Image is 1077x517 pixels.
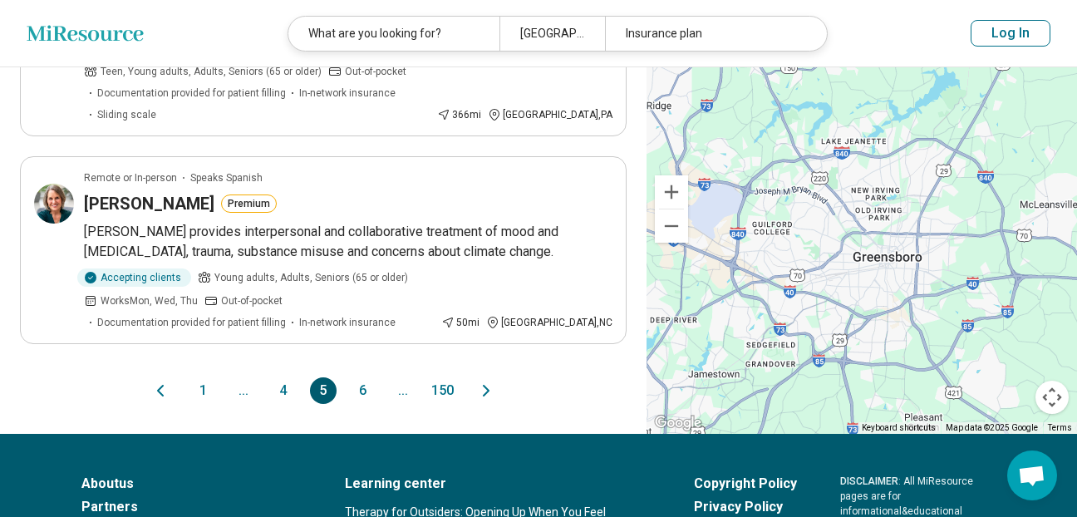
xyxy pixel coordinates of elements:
button: Map camera controls [1035,381,1069,414]
img: Google [651,412,706,434]
button: Keyboard shortcuts [862,422,936,434]
a: Open this area in Google Maps (opens a new window) [651,412,706,434]
button: 5 [310,377,337,404]
span: In-network insurance [299,315,396,330]
p: [PERSON_NAME] provides interpersonal and collaborative treatment of mood and [MEDICAL_DATA], trau... [84,222,612,262]
a: Copyright Policy [694,474,797,494]
a: Terms (opens in new tab) [1048,423,1072,432]
div: [GEOGRAPHIC_DATA], [GEOGRAPHIC_DATA] [499,17,605,51]
div: What are you looking for? [288,17,499,51]
div: [GEOGRAPHIC_DATA] , NC [486,315,612,330]
a: Partners [81,497,302,517]
span: Documentation provided for patient filling [97,86,286,101]
p: Remote or In-person [84,170,177,185]
span: Young adults, Adults, Seniors (65 or older) [214,270,408,285]
h3: [PERSON_NAME] [84,192,214,215]
button: 150 [430,377,456,404]
button: 6 [350,377,376,404]
a: Privacy Policy [694,497,797,517]
div: 50 mi [441,315,479,330]
div: Insurance plan [605,17,816,51]
span: Speaks Spanish [190,170,263,185]
span: Documentation provided for patient filling [97,315,286,330]
button: Zoom in [655,175,688,209]
span: Out-of-pocket [345,64,406,79]
div: [GEOGRAPHIC_DATA] , PA [488,107,612,122]
span: Map data ©2025 Google [946,423,1038,432]
div: 366 mi [437,107,481,122]
button: 1 [190,377,217,404]
span: Works Mon, Wed, Thu [101,293,198,308]
button: Next page [476,377,496,404]
div: Open chat [1007,451,1057,500]
span: Out-of-pocket [221,293,283,308]
button: Zoom out [655,209,688,243]
span: ... [390,377,416,404]
a: Aboutus [81,474,302,494]
span: ... [230,377,257,404]
button: Log In [971,20,1050,47]
span: DISCLAIMER [840,475,898,487]
span: Teen, Young adults, Adults, Seniors (65 or older) [101,64,322,79]
div: Accepting clients [77,268,191,287]
a: Learning center [345,474,651,494]
span: Sliding scale [97,107,156,122]
button: Previous page [150,377,170,404]
span: In-network insurance [299,86,396,101]
button: Premium [221,194,277,213]
button: 4 [270,377,297,404]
